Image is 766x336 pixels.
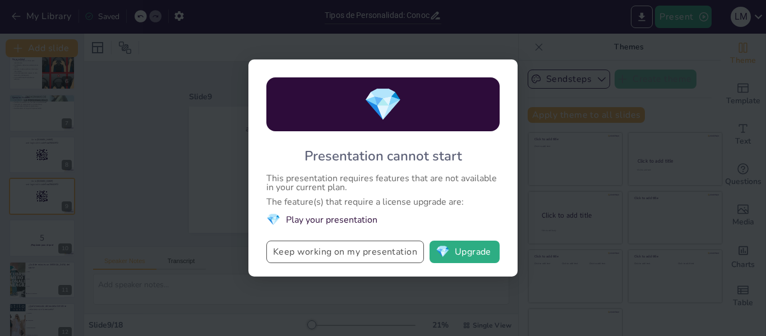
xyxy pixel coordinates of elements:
li: Play your presentation [266,212,500,227]
span: diamond [436,246,450,257]
span: diamond [266,212,280,227]
div: The feature(s) that require a license upgrade are: [266,197,500,206]
span: diamond [363,83,403,126]
div: Presentation cannot start [304,147,462,165]
div: This presentation requires features that are not available in your current plan. [266,174,500,192]
button: diamondUpgrade [430,241,500,263]
button: Keep working on my presentation [266,241,424,263]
